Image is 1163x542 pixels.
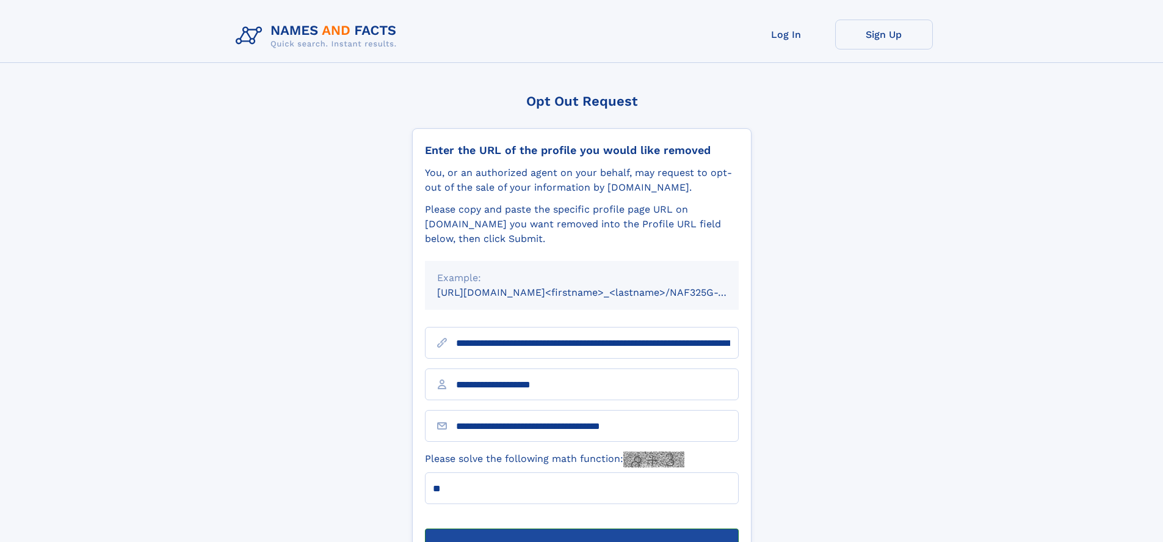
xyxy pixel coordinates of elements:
[425,144,739,157] div: Enter the URL of the profile you would like removed
[437,271,726,285] div: Example:
[425,166,739,195] div: You, or an authorized agent on your behalf, may request to opt-out of the sale of your informatio...
[425,452,684,467] label: Please solve the following math function:
[835,20,933,49] a: Sign Up
[737,20,835,49] a: Log In
[437,287,762,298] small: [URL][DOMAIN_NAME]<firstname>_<lastname>/NAF325G-xxxxxxxx
[425,202,739,246] div: Please copy and paste the specific profile page URL on [DOMAIN_NAME] you want removed into the Pr...
[231,20,407,53] img: Logo Names and Facts
[412,93,752,109] div: Opt Out Request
